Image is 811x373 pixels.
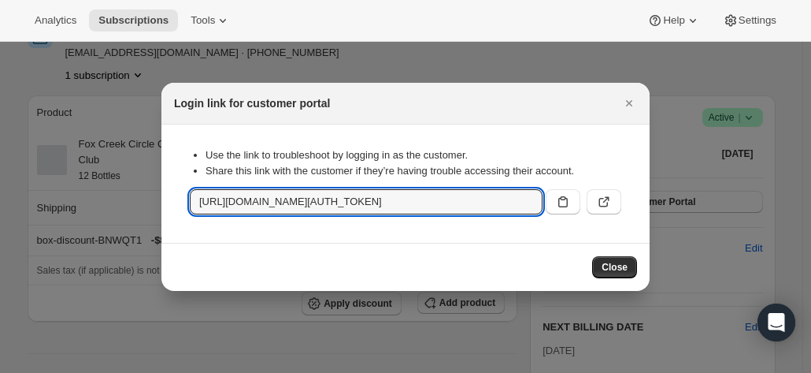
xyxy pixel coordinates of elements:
[98,14,168,27] span: Subscriptions
[602,261,628,274] span: Close
[25,9,86,32] button: Analytics
[35,14,76,27] span: Analytics
[663,14,684,27] span: Help
[739,14,776,27] span: Settings
[757,304,795,341] div: Open Intercom Messenger
[89,9,178,32] button: Subscriptions
[618,92,640,114] button: Close
[191,14,215,27] span: Tools
[206,163,621,179] li: Share this link with the customer if they’re having trouble accessing their account.
[206,147,621,163] li: Use the link to troubleshoot by logging in as the customer.
[713,9,786,32] button: Settings
[174,95,330,111] h2: Login link for customer portal
[181,9,240,32] button: Tools
[592,256,637,278] button: Close
[638,9,709,32] button: Help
